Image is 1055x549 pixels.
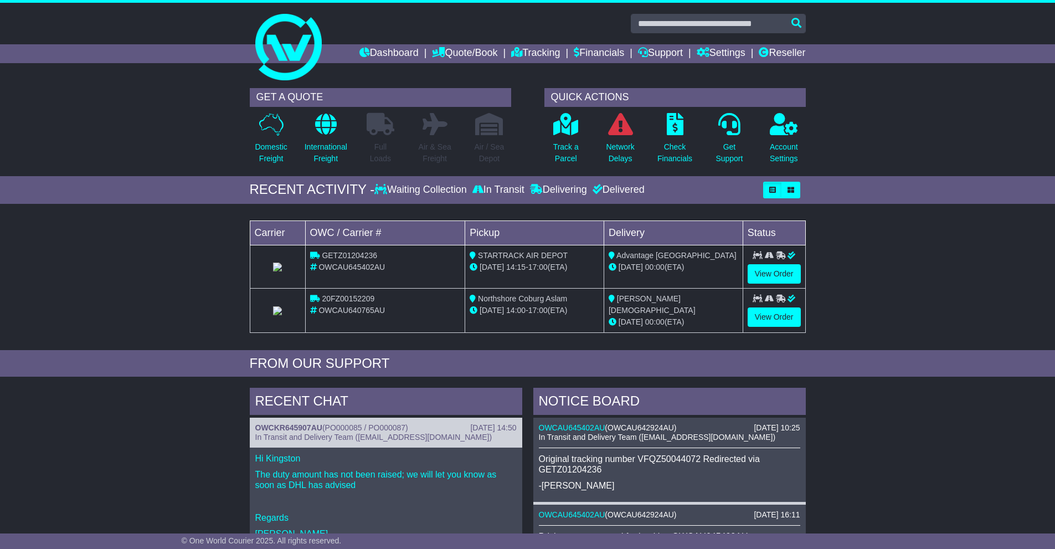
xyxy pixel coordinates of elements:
[480,306,504,315] span: [DATE]
[769,112,799,171] a: AccountSettings
[608,423,674,432] span: OWCAU642924AU
[553,141,579,165] p: Track a Parcel
[528,263,548,271] span: 17:00
[539,480,800,491] p: -[PERSON_NAME]
[250,182,375,198] div: RECENT ACTIVITY -
[770,141,798,165] p: Account Settings
[250,88,511,107] div: GET A QUOTE
[470,184,527,196] div: In Transit
[506,263,526,271] span: 14:15
[697,44,745,63] a: Settings
[182,536,342,545] span: © One World Courier 2025. All rights reserved.
[616,251,737,260] span: Advantage [GEOGRAPHIC_DATA]
[250,220,305,245] td: Carrier
[465,220,604,245] td: Pickup
[754,510,800,520] div: [DATE] 16:11
[273,263,282,271] img: StarTrack.png
[506,306,526,315] span: 14:00
[657,112,693,171] a: CheckFinancials
[619,317,643,326] span: [DATE]
[255,423,517,433] div: ( )
[304,112,348,171] a: InternationalFreight
[318,306,385,315] span: OWCAU640765AU
[533,388,806,418] div: NOTICE BOARD
[608,510,674,519] span: OWCAU642924AU
[475,141,505,165] p: Air / Sea Depot
[574,44,624,63] a: Financials
[305,141,347,165] p: International Freight
[528,306,548,315] span: 17:00
[539,510,605,519] a: OWCAU645402AU
[478,294,567,303] span: Northshore Coburg Aslam
[715,112,743,171] a: GetSupport
[743,220,805,245] td: Status
[470,305,599,316] div: - (ETA)
[716,141,743,165] p: Get Support
[748,307,801,327] a: View Order
[748,264,801,284] a: View Order
[539,510,800,520] div: ( )
[480,263,504,271] span: [DATE]
[254,112,287,171] a: DomesticFreight
[305,220,465,245] td: OWC / Carrier #
[759,44,805,63] a: Reseller
[255,423,322,432] a: OWCKR645907AU
[511,44,560,63] a: Tracking
[539,454,800,475] p: Original tracking number VFQZ50044072 Redirected via GETZ01204236
[470,423,516,433] div: [DATE] 14:50
[606,141,634,165] p: Network Delays
[359,44,419,63] a: Dashboard
[322,294,374,303] span: 20FZ00152209
[322,251,377,260] span: GETZ01204236
[374,184,469,196] div: Waiting Collection
[318,263,385,271] span: OWCAU645402AU
[539,423,800,433] div: ( )
[605,112,635,171] a: NetworkDelays
[604,220,743,245] td: Delivery
[419,141,451,165] p: Air & Sea Freight
[255,141,287,165] p: Domestic Freight
[539,433,776,442] span: In Transit and Delivery Team ([EMAIL_ADDRESS][DOMAIN_NAME])
[657,141,692,165] p: Check Financials
[255,469,517,490] p: The duty amount has not been raised; we will let you know as soon as DHL has advised
[478,251,568,260] span: STARTRACK AIR DEPOT
[250,388,522,418] div: RECENT CHAT
[539,531,800,542] p: Pricing was approved for booking OWCAU645402AU.
[609,261,738,273] div: (ETA)
[273,306,282,315] img: StarTrack.png
[432,44,497,63] a: Quote/Book
[638,44,683,63] a: Support
[553,112,579,171] a: Track aParcel
[539,423,605,432] a: OWCAU645402AU
[754,423,800,433] div: [DATE] 10:25
[255,512,517,523] p: Regards
[619,263,643,271] span: [DATE]
[470,261,599,273] div: - (ETA)
[544,88,806,107] div: QUICK ACTIONS
[590,184,645,196] div: Delivered
[609,316,738,328] div: (ETA)
[255,433,492,442] span: In Transit and Delivery Team ([EMAIL_ADDRESS][DOMAIN_NAME])
[645,263,665,271] span: 00:00
[367,141,394,165] p: Full Loads
[645,317,665,326] span: 00:00
[527,184,590,196] div: Delivering
[255,529,517,539] p: [PERSON_NAME]
[325,423,406,432] span: PO000085 / PO000087
[250,356,806,372] div: FROM OUR SUPPORT
[609,294,696,315] span: [PERSON_NAME][DEMOGRAPHIC_DATA]
[255,453,517,464] p: Hi Kingston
